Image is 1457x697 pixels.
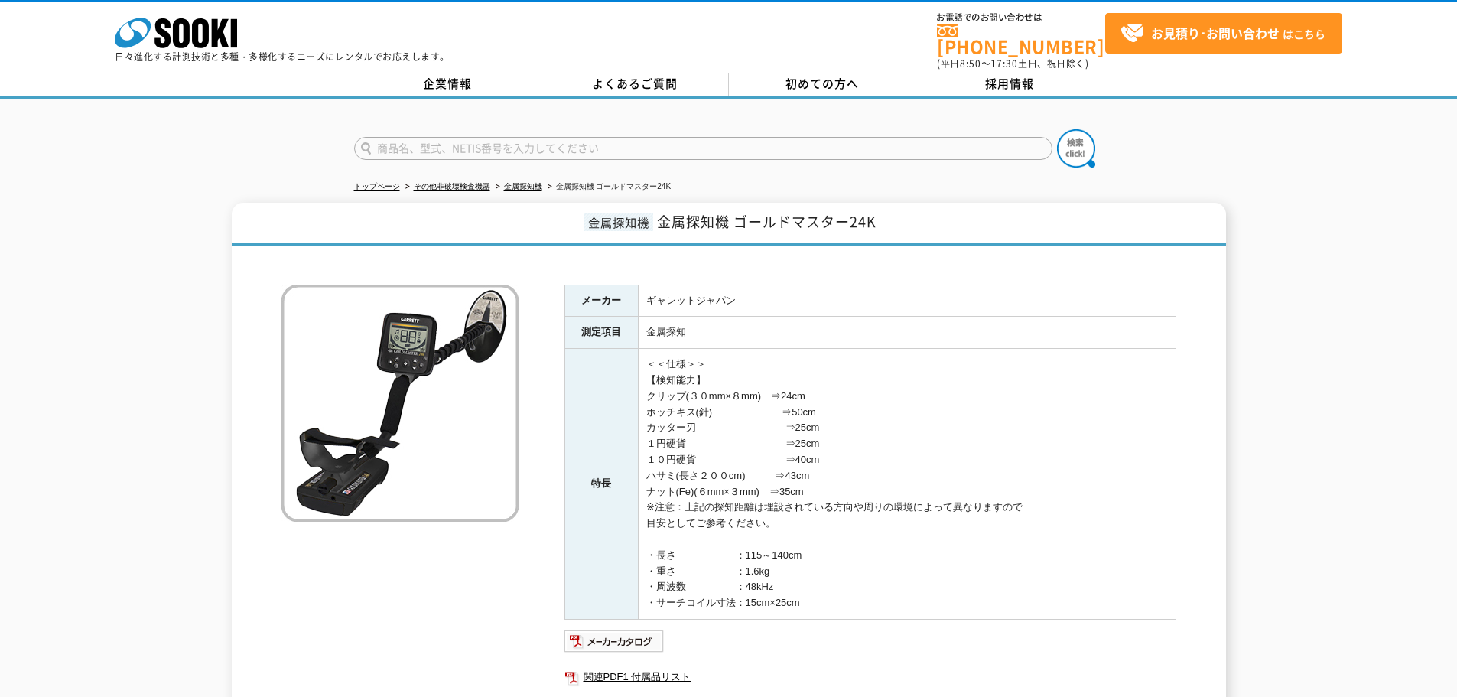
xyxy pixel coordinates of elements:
span: 金属探知機 [584,213,653,231]
a: 企業情報 [354,73,541,96]
span: お電話でのお問い合わせは [937,13,1105,22]
a: その他非破壊検査機器 [414,182,490,191]
th: 測定項目 [564,317,638,349]
input: 商品名、型式、NETIS番号を入力してください [354,137,1052,160]
th: メーカー [564,285,638,317]
td: 金属探知 [638,317,1176,349]
span: (平日 ～ 土日、祝日除く) [937,57,1088,70]
a: 金属探知機 [504,182,542,191]
span: 8:50 [960,57,981,70]
td: ＜＜仕様＞＞ 【検知能力】 クリップ(３０mm×８mm) ⇒24cm ホッチキス(針) ⇒50cm カッター刃 ⇒25cm １円硬貨 ⇒25cm １０円硬貨 ⇒40cm ハサミ(長さ２００cm)... [638,349,1176,620]
span: 17:30 [990,57,1018,70]
a: [PHONE_NUMBER] [937,24,1105,55]
a: 初めての方へ [729,73,916,96]
a: 採用情報 [916,73,1104,96]
th: 特長 [564,349,638,620]
img: btn_search.png [1057,129,1095,168]
img: 金属探知機 ゴールドマスター24K [281,285,519,522]
a: メーカーカタログ [564,639,665,650]
a: よくあるご質問 [541,73,729,96]
a: お見積り･お問い合わせはこちら [1105,13,1342,54]
span: 金属探知機 ゴールドマスター24K [657,211,876,232]
span: はこちら [1120,22,1325,45]
strong: お見積り･お問い合わせ [1151,24,1280,42]
a: トップページ [354,182,400,191]
td: ギャレットジャパン [638,285,1176,317]
p: 日々進化する計測技術と多種・多様化するニーズにレンタルでお応えします。 [115,52,450,61]
a: 関連PDF1 付属品リスト [564,667,1176,687]
span: 初めての方へ [785,75,859,92]
li: 金属探知機 ゴールドマスター24K [545,179,672,195]
img: メーカーカタログ [564,629,665,653]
